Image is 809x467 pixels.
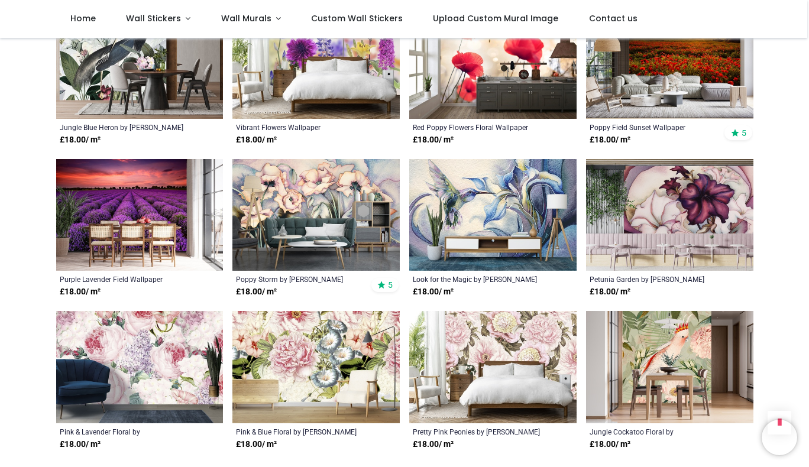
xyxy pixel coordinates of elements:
[60,427,188,436] a: Pink & Lavender Floral by [PERSON_NAME]
[586,7,753,118] img: Poppy Field Sunset Wall Mural Wallpaper
[56,311,224,423] img: Pink & Lavender Floral Wall Mural by Uta Naumann
[232,311,400,423] img: Pink & Blue Floral Wall Mural by Uta Naumann
[413,439,454,450] strong: £ 18.00 / m²
[590,134,630,146] strong: £ 18.00 / m²
[762,420,797,455] iframe: Brevo live chat
[586,159,753,271] img: Petunia Garden Wall Mural by Jody Bergsma
[590,439,630,450] strong: £ 18.00 / m²
[236,439,277,450] strong: £ 18.00 / m²
[60,134,101,146] strong: £ 18.00 / m²
[56,7,224,118] img: Jungle Blue Heron Wall Mural by Uta Naumann
[60,439,101,450] strong: £ 18.00 / m²
[236,134,277,146] strong: £ 18.00 / m²
[232,159,400,271] img: Poppy Storm Wall Mural by Jody Bergsma
[60,274,188,284] a: Purple Lavender Field Wallpaper
[236,274,364,284] a: Poppy Storm by [PERSON_NAME]
[409,7,577,118] img: Red Poppy Flowers Floral Wall Mural Wallpaper
[70,12,96,24] span: Home
[56,159,224,271] img: Purple Lavender Field Wall Mural Wallpaper
[586,311,753,423] img: Jungle Cockatoo Floral Wall Mural by Uta Naumann
[742,128,746,138] span: 5
[413,122,541,132] a: Red Poppy Flowers Floral Wallpaper
[236,427,364,436] a: Pink & Blue Floral by [PERSON_NAME]
[126,12,181,24] span: Wall Stickers
[590,122,718,132] a: Poppy Field Sunset Wallpaper
[236,286,277,298] strong: £ 18.00 / m²
[409,159,577,271] img: Look for the Magic Wall Mural by Jody Bergsma
[433,12,558,24] span: Upload Custom Mural Image
[388,280,393,290] span: 5
[409,311,577,423] img: Pretty Pink Peonies Wall Mural by Uta Naumann
[413,134,454,146] strong: £ 18.00 / m²
[413,427,541,436] a: Pretty Pink Peonies by [PERSON_NAME]
[413,286,454,298] strong: £ 18.00 / m²
[589,12,638,24] span: Contact us
[60,286,101,298] strong: £ 18.00 / m²
[311,12,403,24] span: Custom Wall Stickers
[590,427,718,436] a: Jungle Cockatoo Floral by [PERSON_NAME]
[590,286,630,298] strong: £ 18.00 / m²
[60,122,188,132] a: Jungle Blue Heron by [PERSON_NAME]
[221,12,271,24] span: Wall Murals
[236,122,364,132] a: Vibrant Flowers Wallpaper
[413,274,541,284] a: Look for the Magic by [PERSON_NAME]
[590,274,718,284] a: Petunia Garden by [PERSON_NAME]
[232,7,400,118] img: Vibrant Flowers Wall Mural Wallpaper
